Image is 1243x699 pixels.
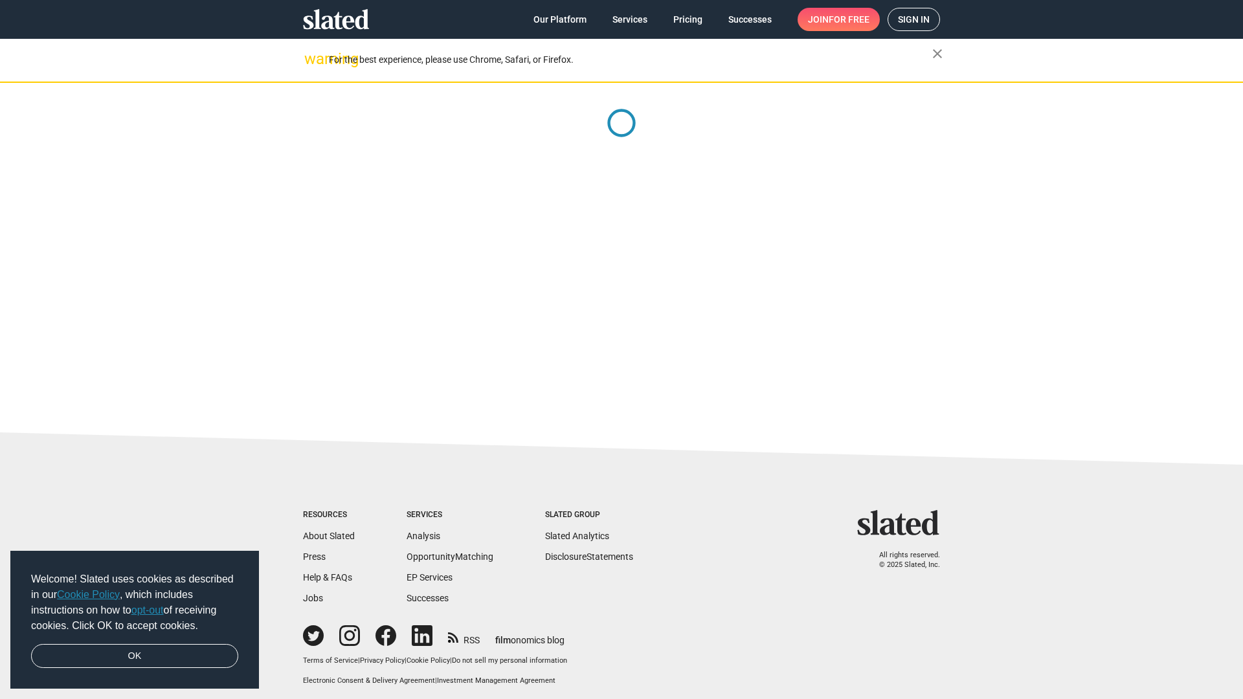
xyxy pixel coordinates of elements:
[358,656,360,665] span: |
[329,51,932,69] div: For the best experience, please use Chrome, Safari, or Firefox.
[31,644,238,669] a: dismiss cookie message
[829,8,869,31] span: for free
[57,589,120,600] a: Cookie Policy
[545,531,609,541] a: Slated Analytics
[407,593,449,603] a: Successes
[798,8,880,31] a: Joinfor free
[303,510,355,520] div: Resources
[407,551,493,562] a: OpportunityMatching
[10,551,259,689] div: cookieconsent
[437,676,555,685] a: Investment Management Agreement
[612,8,647,31] span: Services
[405,656,407,665] span: |
[533,8,587,31] span: Our Platform
[303,531,355,541] a: About Slated
[728,8,772,31] span: Successes
[435,676,437,685] span: |
[898,8,930,30] span: Sign in
[448,627,480,647] a: RSS
[131,605,164,616] a: opt-out
[303,551,326,562] a: Press
[304,51,320,67] mat-icon: warning
[718,8,782,31] a: Successes
[407,510,493,520] div: Services
[495,635,511,645] span: film
[808,8,869,31] span: Join
[888,8,940,31] a: Sign in
[303,593,323,603] a: Jobs
[31,571,238,634] span: Welcome! Slated uses cookies as described in our , which includes instructions on how to of recei...
[407,531,440,541] a: Analysis
[407,572,453,582] a: EP Services
[663,8,713,31] a: Pricing
[545,510,633,520] div: Slated Group
[673,8,702,31] span: Pricing
[523,8,597,31] a: Our Platform
[303,656,358,665] a: Terms of Service
[452,656,567,666] button: Do not sell my personal information
[495,624,565,647] a: filmonomics blog
[602,8,658,31] a: Services
[450,656,452,665] span: |
[930,46,945,61] mat-icon: close
[303,676,435,685] a: Electronic Consent & Delivery Agreement
[360,656,405,665] a: Privacy Policy
[407,656,450,665] a: Cookie Policy
[866,551,940,570] p: All rights reserved. © 2025 Slated, Inc.
[545,551,633,562] a: DisclosureStatements
[303,572,352,582] a: Help & FAQs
